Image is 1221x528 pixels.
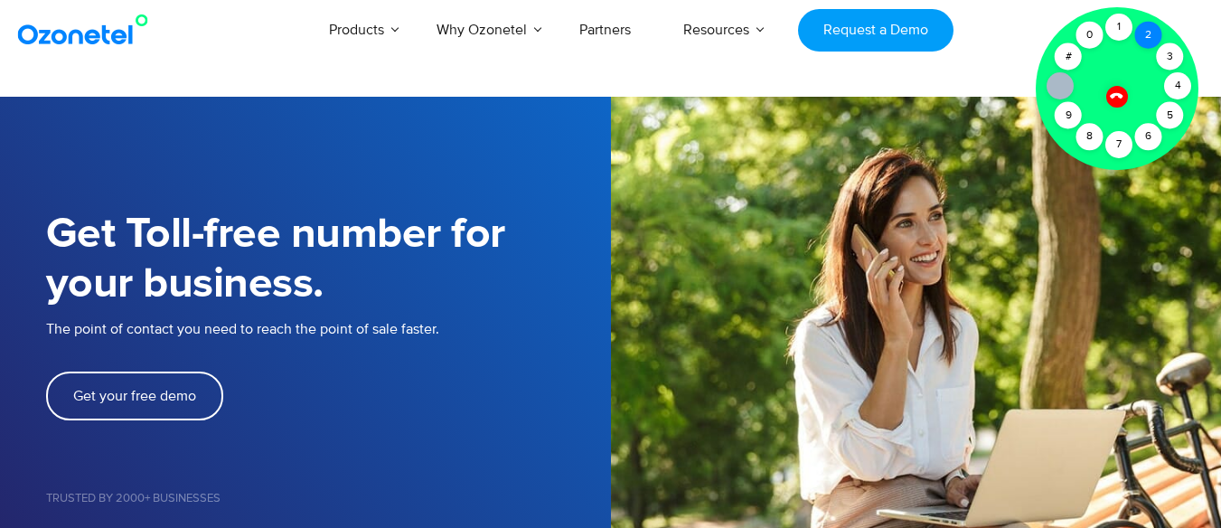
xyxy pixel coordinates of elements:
div: # [1055,43,1082,71]
div: 3 [1157,43,1184,71]
div: 0 [1076,22,1104,49]
a: Get your free demo [46,372,223,420]
div: 1 [1105,14,1132,41]
h1: Get Toll-free number for your business. [46,210,611,309]
a: Request a Demo [798,9,953,52]
span: Get your free demo [73,389,196,403]
div: 2 [1135,22,1162,49]
div: 6 [1135,123,1162,150]
div: 4 [1164,72,1191,99]
div: 9 [1055,102,1082,129]
h5: Trusted by 2000+ Businesses [46,493,611,504]
div: 7 [1105,131,1132,158]
p: The point of contact you need to reach the point of sale faster. [46,318,611,340]
div: 8 [1076,123,1104,150]
div: 5 [1157,102,1184,129]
